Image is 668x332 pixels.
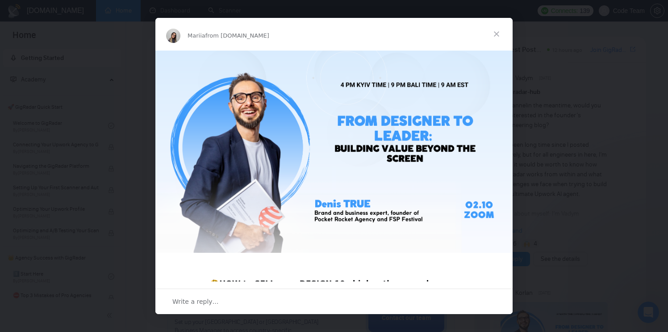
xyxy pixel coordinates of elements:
[155,289,513,314] div: Open conversation and reply
[480,18,513,50] span: Close
[166,29,180,43] img: Profile image for Mariia
[210,279,434,299] b: HOW to SELL your DESIGN 10x higher than you do now?
[210,268,458,300] div: 🤔
[188,32,205,39] span: Mariia
[172,296,219,307] span: Write a reply…
[205,32,269,39] span: from [DOMAIN_NAME]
